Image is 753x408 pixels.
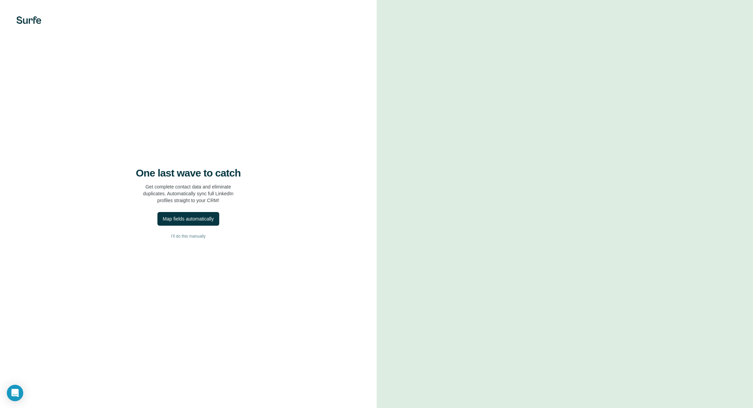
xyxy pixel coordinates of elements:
[16,16,41,24] img: Surfe's logo
[136,167,241,179] h4: One last wave to catch
[171,233,206,239] span: I’ll do this manually
[14,231,363,241] button: I’ll do this manually
[143,183,234,204] p: Get complete contact data and eliminate duplicates. Automatically sync full LinkedIn profiles str...
[157,212,219,226] button: Map fields automatically
[163,215,214,222] div: Map fields automatically
[7,385,23,401] div: Open Intercom Messenger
